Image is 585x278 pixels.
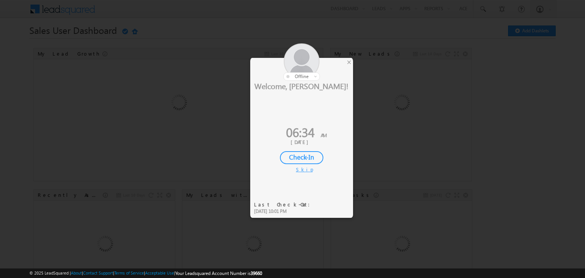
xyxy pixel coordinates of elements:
span: 06:34 [286,123,315,141]
span: Your Leadsquared Account Number is [175,270,262,276]
span: © 2025 LeadSquared | | | | | [29,270,262,277]
div: Last Check-Out: [254,201,315,208]
div: Skip [296,166,307,173]
a: Contact Support [83,270,113,275]
div: × [345,58,353,66]
span: AM [321,132,327,138]
div: Welcome, [PERSON_NAME]! [250,81,353,91]
a: About [71,270,82,275]
div: [DATE] 10:01 PM [254,208,315,215]
div: [DATE] [256,139,347,145]
a: Acceptable Use [145,270,174,275]
div: Check-In [280,151,323,164]
span: 39660 [251,270,262,276]
span: offline [295,73,308,79]
a: Terms of Service [114,270,144,275]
